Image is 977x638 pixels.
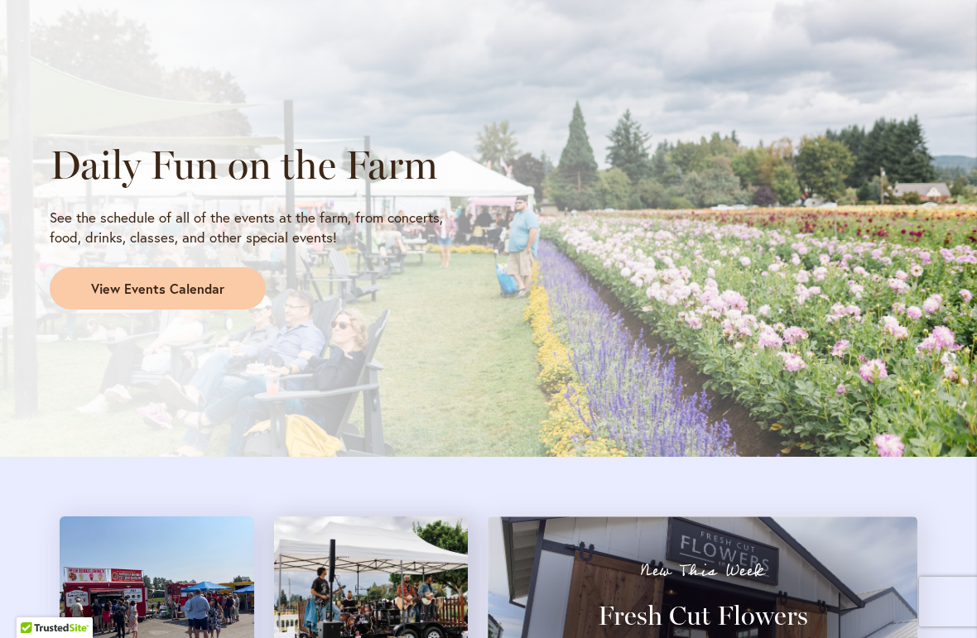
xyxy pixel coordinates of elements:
p: See the schedule of all of the events at the farm, from concerts, food, drinks, classes, and othe... [50,208,474,247]
h2: Daily Fun on the Farm [50,142,474,188]
a: View Events Calendar [50,267,266,310]
span: View Events Calendar [91,280,224,299]
p: New This Week [517,563,888,579]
